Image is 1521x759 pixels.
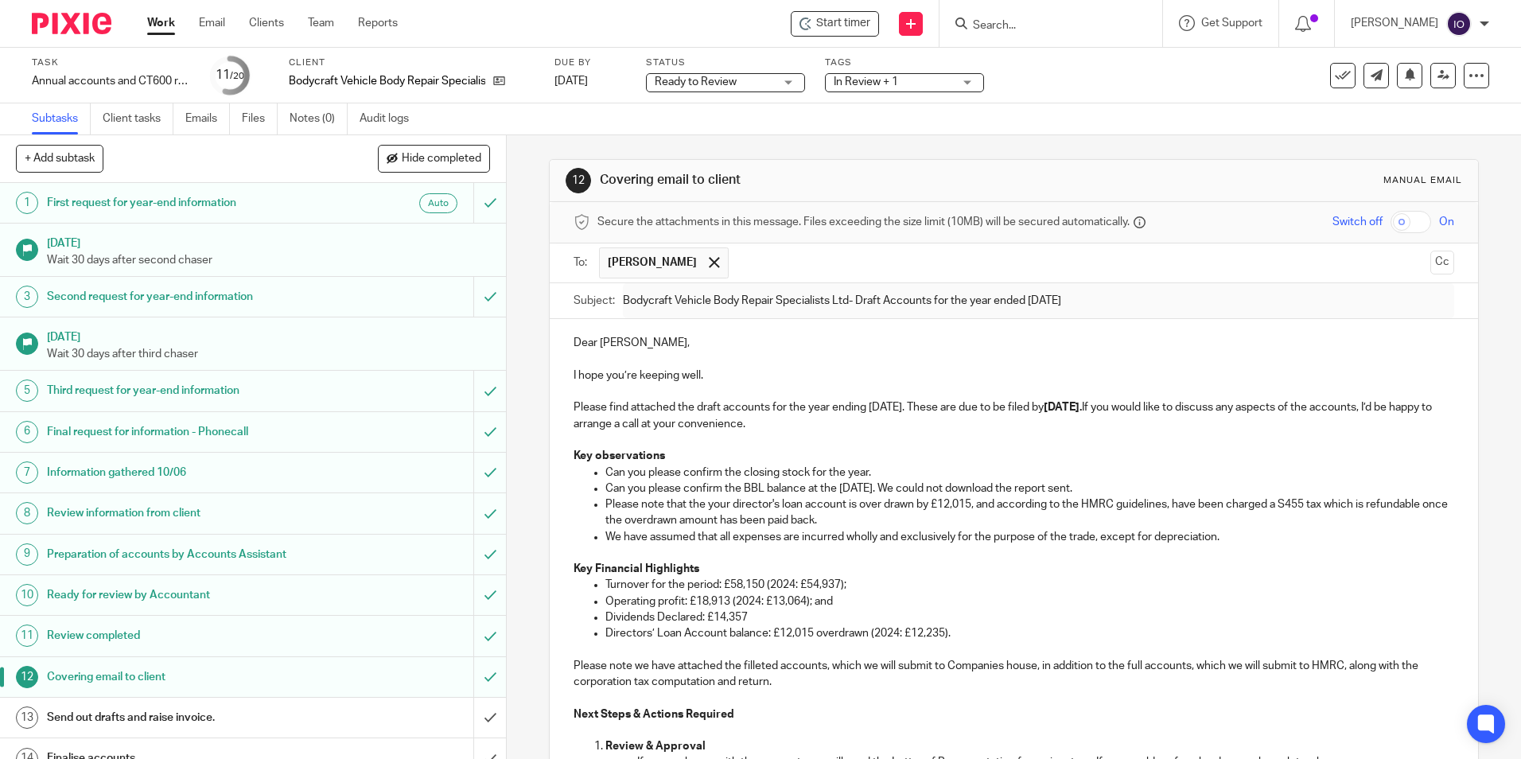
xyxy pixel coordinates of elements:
span: In Review + 1 [834,76,898,88]
span: On [1439,214,1454,230]
div: 3 [16,286,38,308]
strong: Review & Approval [605,741,706,752]
p: We have assumed that all expenses are incurred wholly and exclusively for the purpose of the trad... [605,529,1453,545]
p: Wait 30 days after second chaser [47,252,491,268]
strong: Key Financial Highlights [574,563,699,574]
a: Files [242,103,278,134]
h1: Information gathered 10/06 [47,461,321,485]
a: Email [199,15,225,31]
div: Annual accounts and CT600 return - NON BOOKKEEPING CLIENTS [32,73,191,89]
strong: Next Steps & Actions Required [574,709,734,720]
span: [DATE] [554,76,588,87]
div: 6 [16,421,38,443]
a: Audit logs [360,103,421,134]
h1: Ready for review by Accountant [47,583,321,607]
label: Client [289,56,535,69]
span: Hide completed [402,153,481,165]
div: Manual email [1383,174,1462,187]
p: Dear [PERSON_NAME], [574,335,1453,351]
a: Work [147,15,175,31]
h1: First request for year-end information [47,191,321,215]
p: [PERSON_NAME] [1351,15,1438,31]
div: 7 [16,461,38,484]
button: Cc [1430,251,1454,274]
small: /20 [230,72,244,80]
label: Tags [825,56,984,69]
div: 10 [16,584,38,606]
a: Reports [358,15,398,31]
p: Directors’ Loan Account balance: £12,015 overdrawn (2024: £12,235). [605,625,1453,641]
label: Subject: [574,293,615,309]
div: 12 [16,666,38,688]
p: Can you please confirm the closing stock for the year. [605,465,1453,481]
span: Start timer [816,15,870,32]
div: 11 [16,625,38,647]
div: 1 [16,192,38,214]
p: Can you please confirm the BBL balance at the [DATE]. We could not download the report sent. [605,481,1453,496]
h1: Preparation of accounts by Accounts Assistant [47,543,321,566]
img: Pixie [32,13,111,34]
div: 9 [16,543,38,566]
p: Dividends Declared: £14,357 [605,609,1453,625]
span: [PERSON_NAME] [608,255,697,271]
a: Emails [185,103,230,134]
h1: [DATE] [47,232,491,251]
span: Secure the attachments in this message. Files exceeding the size limit (10MB) will be secured aut... [597,214,1130,230]
p: I hope you’re keeping well. [574,368,1453,383]
input: Search [971,19,1114,33]
div: 5 [16,379,38,402]
h1: Send out drafts and raise invoice. [47,706,321,730]
label: To: [574,255,591,271]
h1: Third request for year-end information [47,379,321,403]
p: Wait 30 days after third chaser [47,346,491,362]
img: svg%3E [1446,11,1472,37]
span: Switch off [1332,214,1383,230]
strong: Key observations [574,450,665,461]
p: Please note that the your director's loan account is over drawn by £12,015, and according to the ... [605,496,1453,529]
div: 12 [566,168,591,193]
p: Please note we have attached the filleted accounts, which we will submit to Companies house, in a... [574,658,1453,691]
div: 13 [16,706,38,729]
div: 8 [16,502,38,524]
span: Get Support [1201,18,1262,29]
p: Turnover for the period: £58,150 (2024: £54,937); [605,577,1453,593]
div: Auto [419,193,457,213]
h1: Covering email to client [47,665,321,689]
h1: Review completed [47,624,321,648]
span: Ready to Review [655,76,737,88]
label: Task [32,56,191,69]
h1: Review information from client [47,501,321,525]
h1: Second request for year-end information [47,285,321,309]
button: + Add subtask [16,145,103,172]
h1: [DATE] [47,325,491,345]
a: Notes (0) [290,103,348,134]
div: Bodycraft Vehicle Body Repair Specialists Ltd - Annual accounts and CT600 return - NON BOOKKEEPIN... [791,11,879,37]
a: Team [308,15,334,31]
p: Operating profit: £18,913 (2024: £13,064); and [605,594,1453,609]
div: 11 [216,66,244,84]
p: Bodycraft Vehicle Body Repair Specialists Ltd [289,73,485,89]
a: Client tasks [103,103,173,134]
label: Status [646,56,805,69]
button: Hide completed [378,145,490,172]
strong: [DATE]. [1044,402,1082,413]
a: Clients [249,15,284,31]
h1: Covering email to client [600,172,1048,189]
h1: Final request for information - Phonecall [47,420,321,444]
a: Subtasks [32,103,91,134]
p: Please find attached the draft accounts for the year ending [DATE]. These are due to be filed by ... [574,399,1453,432]
label: Due by [554,56,626,69]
